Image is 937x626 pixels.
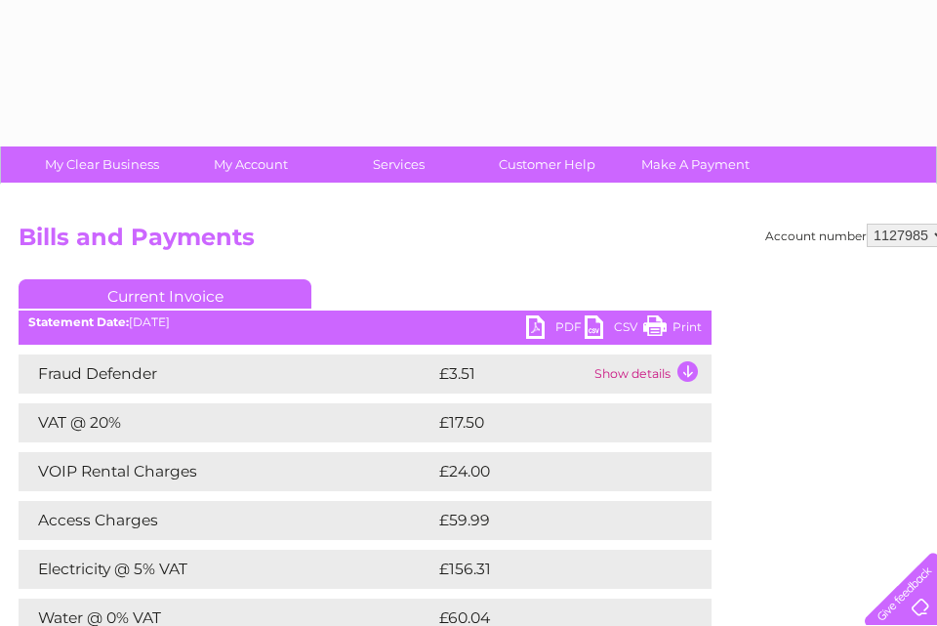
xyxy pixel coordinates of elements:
[434,403,670,442] td: £17.50
[19,452,434,491] td: VOIP Rental Charges
[19,355,434,394] td: Fraud Defender
[434,550,673,589] td: £156.31
[19,403,434,442] td: VAT @ 20%
[526,315,585,344] a: PDF
[434,501,673,540] td: £59.99
[170,146,331,183] a: My Account
[19,315,712,329] div: [DATE]
[590,355,712,394] td: Show details
[467,146,628,183] a: Customer Help
[434,355,590,394] td: £3.51
[434,452,673,491] td: £24.00
[28,314,129,329] b: Statement Date:
[19,550,434,589] td: Electricity @ 5% VAT
[615,146,776,183] a: Make A Payment
[19,501,434,540] td: Access Charges
[21,146,183,183] a: My Clear Business
[643,315,702,344] a: Print
[585,315,643,344] a: CSV
[19,279,311,309] a: Current Invoice
[318,146,479,183] a: Services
